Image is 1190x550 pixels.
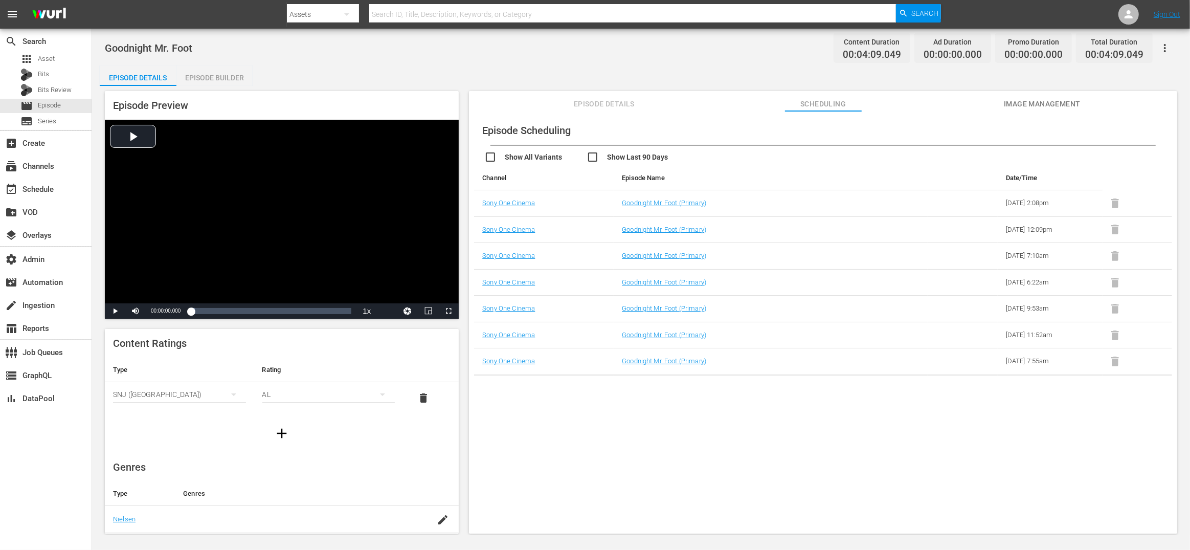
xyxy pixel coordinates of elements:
[998,166,1103,190] th: Date/Time
[254,358,403,382] th: Rating
[151,308,181,314] span: 00:00:00.000
[113,515,136,523] a: Nielsen
[998,269,1103,296] td: [DATE] 6:22am
[622,226,706,233] a: Goodnight Mr. Foot (Primary)
[998,296,1103,322] td: [DATE] 9:53am
[482,357,535,365] a: Sony One Cinema
[924,49,982,61] span: 00:00:00.000
[843,49,901,61] span: 00:04:09.049
[622,304,706,312] a: Goodnight Mr. Foot (Primary)
[482,199,535,207] a: Sony One Cinema
[622,278,706,286] a: Goodnight Mr. Foot (Primary)
[356,303,377,319] button: Playback Rate
[622,199,706,207] a: Goodnight Mr. Foot (Primary)
[474,166,614,190] th: Channel
[176,65,253,90] div: Episode Builder
[998,190,1103,217] td: [DATE] 2:08pm
[105,303,125,319] button: Play
[1154,10,1180,18] a: Sign Out
[20,53,33,65] span: Asset
[785,98,862,111] span: Scheduling
[482,252,535,259] a: Sony One Cinema
[1085,35,1143,49] div: Total Duration
[843,35,901,49] div: Content Duration
[1004,35,1063,49] div: Promo Duration
[998,348,1103,375] td: [DATE] 7:55am
[100,65,176,90] div: Episode Details
[125,303,146,319] button: Mute
[38,100,61,111] span: Episode
[20,100,33,112] span: Episode
[5,369,17,382] span: GraphQL
[38,69,49,79] span: Bits
[20,115,33,127] span: Series
[262,380,395,409] div: AL
[20,69,33,81] div: Bits
[924,35,982,49] div: Ad Duration
[911,4,938,23] span: Search
[105,358,254,382] th: Type
[6,8,18,20] span: menu
[100,65,176,86] button: Episode Details
[113,99,188,112] span: Episode Preview
[5,253,17,266] span: Admin
[176,65,253,86] button: Episode Builder
[998,216,1103,243] td: [DATE] 12:09pm
[5,229,17,241] span: Overlays
[105,481,175,506] th: Type
[614,166,928,190] th: Episode Name
[566,98,642,111] span: Episode Details
[191,308,351,314] div: Progress Bar
[622,357,706,365] a: Goodnight Mr. Foot (Primary)
[998,243,1103,270] td: [DATE] 7:10am
[113,380,246,409] div: SNJ ([GEOGRAPHIC_DATA])
[5,160,17,172] span: Channels
[5,346,17,359] span: Job Queues
[5,137,17,149] span: Create
[411,386,436,410] button: delete
[20,84,33,96] div: Bits Review
[105,42,192,54] span: Goodnight Mr. Foot
[482,304,535,312] a: Sony One Cinema
[622,331,706,339] a: Goodnight Mr. Foot (Primary)
[1004,98,1081,111] span: Image Management
[38,116,56,126] span: Series
[5,206,17,218] span: VOD
[105,358,459,414] table: simple table
[25,3,74,27] img: ans4CAIJ8jUAAAAAAAAAAAAAAAAAAAAAAAAgQb4GAAAAAAAAAAAAAAAAAAAAAAAAJMjXAAAAAAAAAAAAAAAAAAAAAAAAgAT5G...
[1085,49,1143,61] span: 00:04:09.049
[113,461,146,473] span: Genres
[622,252,706,259] a: Goodnight Mr. Foot (Primary)
[5,322,17,335] span: Reports
[418,303,438,319] button: Picture-in-Picture
[438,303,459,319] button: Fullscreen
[397,303,418,319] button: Jump To Time
[998,322,1103,348] td: [DATE] 11:52am
[417,392,430,404] span: delete
[5,299,17,312] span: Ingestion
[482,226,535,233] a: Sony One Cinema
[1004,49,1063,61] span: 00:00:00.000
[175,481,421,506] th: Genres
[5,183,17,195] span: Schedule
[896,4,941,23] button: Search
[38,54,55,64] span: Asset
[5,392,17,405] span: DataPool
[482,331,535,339] a: Sony One Cinema
[38,85,72,95] span: Bits Review
[105,120,459,319] div: Video Player
[5,276,17,289] span: Automation
[5,35,17,48] span: Search
[113,337,187,349] span: Content Ratings
[482,278,535,286] a: Sony One Cinema
[482,124,571,137] span: Episode Scheduling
